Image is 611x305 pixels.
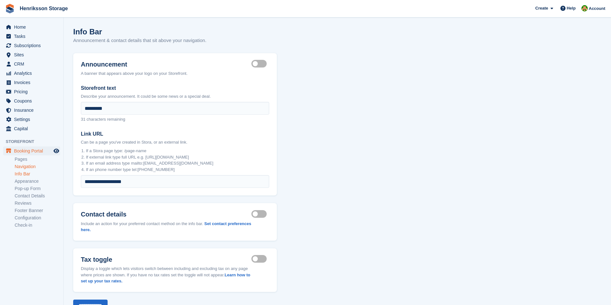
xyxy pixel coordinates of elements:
li: If an email address type mailto:[EMAIL_ADDRESS][DOMAIN_NAME] [86,160,269,167]
a: Pages [15,156,60,162]
li: If external link type full URL e.g. [URL][DOMAIN_NAME] [86,154,269,160]
img: stora-icon-8386f47178a22dfd0bd8f6a31ec36ba5ce8667c1dd55bd0f319d3a0aa187defe.svg [5,4,15,13]
a: menu [3,41,60,50]
img: Mikael Holmström [581,5,588,11]
a: Contact Details [15,193,60,199]
a: menu [3,60,60,68]
a: menu [3,23,60,32]
a: Info Bar [15,171,60,177]
span: Coupons [14,96,52,105]
p: Announcement & contact details that sit above your navigation. [73,37,207,44]
span: CRM [14,60,52,68]
span: Invoices [14,78,52,87]
a: Preview store [53,147,60,155]
li: If a Stora page type: /page-name [86,148,269,154]
span: Insurance [14,106,52,115]
label: Link URL [81,130,269,138]
h1: Info Bar [73,27,102,36]
p: Can be a page you've created in Stora, or an external link. [81,139,269,145]
a: Navigation [15,164,60,170]
a: menu [3,96,60,105]
span: 31 [81,117,85,122]
a: Appearance [15,178,60,184]
span: Capital [14,124,52,133]
a: Reviews [15,200,60,206]
span: Display a toggle which lets visitors switch between including and excluding tax on any page where... [81,266,250,283]
span: Account [589,5,605,12]
a: menu [3,32,60,41]
span: Home [14,23,52,32]
p: Describe your announcement. It could be some news or a special deal. [81,93,269,100]
a: Pop-up Form [15,186,60,192]
a: Learn how to set up your tax rates. [81,273,250,284]
a: Check-in [15,222,60,228]
label: Tax toggle [81,256,251,263]
a: menu [3,106,60,115]
a: Henriksson Storage [17,3,70,14]
a: Configuration [15,215,60,221]
span: Help [567,5,576,11]
a: menu [3,87,60,96]
span: Tasks [14,32,52,41]
span: Include an action for your preferred contact method on the info bar. [81,221,203,226]
span: Sites [14,50,52,59]
span: Booking Portal [14,146,52,155]
label: Contact details visible [251,213,269,214]
a: Footer Banner [15,208,60,214]
a: menu [3,124,60,133]
span: Pricing [14,87,52,96]
a: menu [3,78,60,87]
a: menu [3,69,60,78]
a: menu [3,146,60,155]
li: If an phone number type tel:[PHONE_NUMBER] [86,167,269,173]
span: Subscriptions [14,41,52,50]
span: characters remaining [87,117,125,122]
span: Analytics [14,69,52,78]
span: Storefront [6,138,63,145]
span: Settings [14,115,52,124]
label: Storefront text [81,84,269,92]
span: Create [535,5,548,11]
a: menu [3,50,60,59]
a: menu [3,115,60,124]
div: A banner that appears above your logo on your Storefront. [81,70,187,77]
label: Announcement visible [251,63,269,64]
label: Announcement [81,61,187,68]
label: Contact details [81,211,251,218]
